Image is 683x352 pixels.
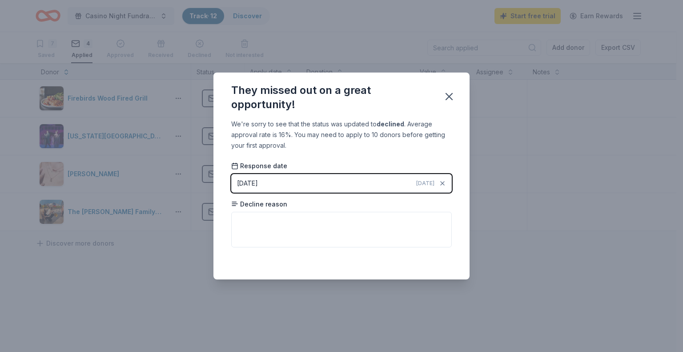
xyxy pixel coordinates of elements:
button: [DATE][DATE] [231,174,452,193]
div: [DATE] [237,178,258,189]
span: Response date [231,162,287,170]
span: [DATE] [416,180,434,187]
span: Decline reason [231,200,287,209]
div: We're sorry to see that the status was updated to . Average approval rate is 16%. You may need to... [231,119,452,151]
div: They missed out on a great opportunity! [231,83,432,112]
b: declined [377,120,404,128]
